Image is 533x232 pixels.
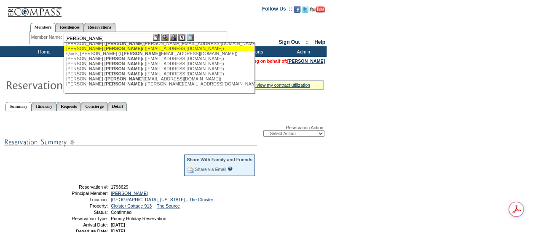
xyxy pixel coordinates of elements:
[19,46,67,57] td: Home
[32,102,56,111] a: Itinerary
[48,210,108,215] td: Status:
[157,203,180,208] a: The Source
[314,39,325,45] a: Help
[111,191,148,196] a: [PERSON_NAME]
[187,34,194,41] img: b_calculator.gif
[5,102,32,111] a: Summary
[111,216,166,221] span: Priority Holiday Reservation
[279,39,300,45] a: Sign Out
[111,210,131,215] span: Confirmed
[262,5,292,15] td: Follow Us ::
[106,41,143,46] span: [PERSON_NAME]
[187,157,252,162] div: Share With Family and Friends
[66,81,252,86] div: [PERSON_NAME], r ([PERSON_NAME][EMAIL_ADDRESS][DOMAIN_NAME])
[56,102,81,111] a: Requests
[48,191,108,196] td: Principal Member:
[66,56,252,61] div: [PERSON_NAME], r ([EMAIL_ADDRESS][DOMAIN_NAME])
[104,46,142,51] span: [PERSON_NAME]
[66,66,252,71] div: [PERSON_NAME], r ([EMAIL_ADDRESS][DOMAIN_NAME])
[228,166,233,171] input: What is this?
[106,76,143,81] span: [PERSON_NAME]
[104,81,142,86] span: [PERSON_NAME]
[153,34,160,41] img: b_edit.gif
[104,61,142,66] span: [PERSON_NAME]
[66,71,252,76] div: [PERSON_NAME], r ([EMAIL_ADDRESS][DOMAIN_NAME])
[302,8,308,13] a: Follow us on Twitter
[170,34,177,41] img: Impersonate
[66,61,252,66] div: [PERSON_NAME], r ([EMAIL_ADDRESS][DOMAIN_NAME])
[294,8,300,13] a: Become our fan on Facebook
[48,184,108,189] td: Reservation #:
[48,222,108,227] td: Arrival Date:
[104,56,142,61] span: [PERSON_NAME]
[111,184,129,189] span: 1793629
[66,51,252,56] div: Quick, [PERSON_NAME] (l. [EMAIL_ADDRESS][DOMAIN_NAME])
[30,23,56,32] a: Members
[66,76,252,81] div: [PERSON_NAME] ( [EMAIL_ADDRESS][DOMAIN_NAME])
[66,41,252,46] div: [PERSON_NAME] ( [PERSON_NAME][EMAIL_ADDRESS][DOMAIN_NAME])
[84,23,115,32] a: Reservations
[278,46,327,57] td: Admin
[122,51,160,56] span: [PERSON_NAME]
[195,167,226,172] a: Share via Email
[228,59,325,64] span: You are acting on behalf of:
[111,203,152,208] a: Cloister Cottage 913
[302,6,308,13] img: Follow us on Twitter
[111,222,125,227] span: [DATE]
[111,197,213,202] a: [GEOGRAPHIC_DATA], [US_STATE] - The Cloister
[294,6,300,13] img: Become our fan on Facebook
[66,46,252,51] div: [PERSON_NAME], r ([EMAIL_ADDRESS][DOMAIN_NAME])
[161,34,169,41] img: View
[5,76,174,93] img: Reservaton Summary
[305,39,309,45] span: ::
[253,83,310,88] a: » view my contract utilization
[287,59,325,64] a: [PERSON_NAME]
[4,125,324,137] div: Reservation Action:
[48,216,108,221] td: Reservation Type:
[104,66,142,71] span: [PERSON_NAME]
[31,34,64,41] div: Member Name:
[48,203,108,208] td: Property:
[56,23,84,32] a: Residences
[178,34,185,41] img: Reservations
[48,197,108,202] td: Location:
[108,102,127,111] a: Detail
[4,137,257,147] img: subTtlResSummary.gif
[104,71,142,76] span: [PERSON_NAME]
[81,102,107,111] a: Concierge
[310,6,325,13] img: Subscribe to our YouTube Channel
[310,8,325,13] a: Subscribe to our YouTube Channel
